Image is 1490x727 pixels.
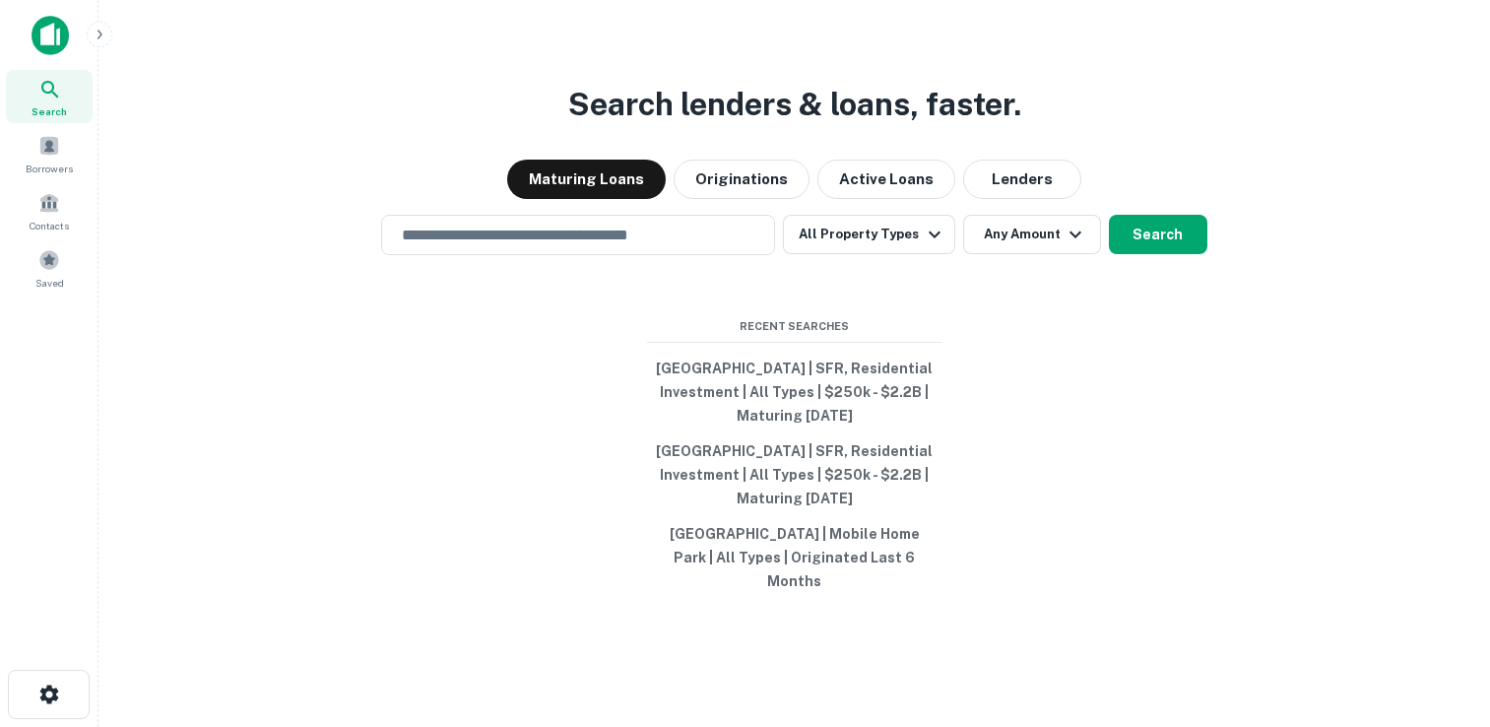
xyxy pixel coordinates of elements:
button: Search [1109,215,1207,254]
button: Maturing Loans [507,160,666,199]
a: Search [6,70,93,123]
button: Originations [674,160,810,199]
button: All Property Types [783,215,954,254]
h3: Search lenders & loans, faster. [568,81,1021,128]
span: Search [32,103,67,119]
span: Contacts [30,218,69,233]
button: Active Loans [817,160,955,199]
button: [GEOGRAPHIC_DATA] | SFR, Residential Investment | All Types | $250k - $2.2B | Maturing [DATE] [647,433,942,516]
span: Borrowers [26,161,73,176]
a: Saved [6,241,93,295]
button: [GEOGRAPHIC_DATA] | SFR, Residential Investment | All Types | $250k - $2.2B | Maturing [DATE] [647,351,942,433]
span: Saved [35,275,64,291]
a: Contacts [6,184,93,237]
iframe: Chat Widget [1392,569,1490,664]
button: Any Amount [963,215,1101,254]
button: [GEOGRAPHIC_DATA] | Mobile Home Park | All Types | Originated Last 6 Months [647,516,942,599]
span: Recent Searches [647,318,942,335]
img: capitalize-icon.png [32,16,69,55]
a: Borrowers [6,127,93,180]
button: Lenders [963,160,1081,199]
